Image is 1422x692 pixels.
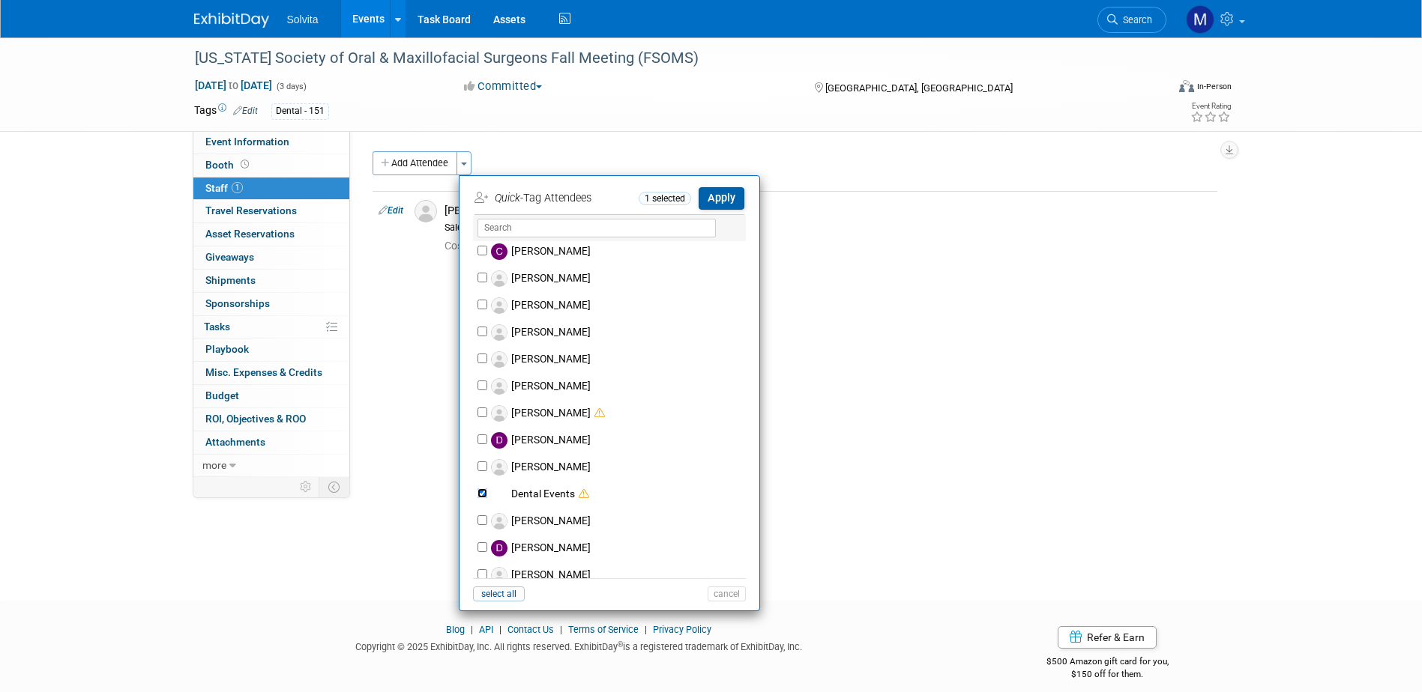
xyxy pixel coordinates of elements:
[986,668,1229,681] div: $150 off for them.
[205,274,256,286] span: Shipments
[986,646,1229,680] div: $500 Amazon gift card for you,
[205,251,254,263] span: Giveaways
[699,187,744,209] button: Apply
[445,222,1211,234] div: Sales Representative
[487,427,751,454] label: [PERSON_NAME]
[491,270,507,287] img: Associate-Profile-5.png
[205,182,243,194] span: Staff
[473,586,525,601] button: select all
[205,297,270,309] span: Sponsorships
[194,79,273,92] span: [DATE] [DATE]
[293,477,319,497] td: Personalize Event Tab Strip
[193,293,349,315] a: Sponsorships
[594,408,605,419] i: Double-book Warning: Potential Scheduling Conflict!
[487,481,751,508] label: Dental Events
[193,131,349,154] a: Event Information
[487,562,751,589] label: [PERSON_NAME]
[205,204,297,216] span: Travel Reservations
[379,205,403,216] a: Edit
[445,204,1211,218] div: [PERSON_NAME]
[1179,80,1194,92] img: Format-Inperson.png
[202,459,226,471] span: more
[1097,7,1166,33] a: Search
[479,624,493,635] a: API
[205,413,306,425] span: ROI, Objectives & ROO
[491,432,507,449] img: D.jpg
[193,246,349,269] a: Giveaways
[491,297,507,314] img: Associate-Profile-5.png
[495,192,520,204] i: Quick
[190,45,1144,72] div: [US_STATE] Society of Oral & Maxillofacial Surgeons Fall Meeting (FSOMS)
[445,240,505,252] span: 0.00
[205,366,322,378] span: Misc. Expenses & Credits
[193,177,349,200] a: Staff1
[205,389,239,401] span: Budget
[1186,5,1214,34] img: Matthew Burns
[477,219,716,237] input: Search
[194,13,269,28] img: ExhibitDay
[193,362,349,384] a: Misc. Expenses & Credits
[708,586,746,601] button: cancel
[653,624,711,635] a: Privacy Policy
[487,454,751,481] label: [PERSON_NAME]
[373,151,457,175] button: Add Attendee
[491,405,507,422] img: Associate-Profile-5.png
[487,346,751,373] label: [PERSON_NAME]
[193,385,349,407] a: Budget
[193,316,349,339] a: Tasks
[487,400,751,427] label: [PERSON_NAME]
[639,192,691,205] span: 1 selected
[467,624,477,635] span: |
[275,82,307,91] span: (3 days)
[194,103,258,120] td: Tags
[825,82,1013,94] span: [GEOGRAPHIC_DATA], [GEOGRAPHIC_DATA]
[232,182,243,193] span: 1
[491,540,507,556] img: D.jpg
[459,79,548,94] button: Committed
[491,513,507,529] img: Associate-Profile-5.png
[618,640,623,649] sup: ®
[193,431,349,454] a: Attachments
[1190,103,1231,110] div: Event Rating
[507,624,554,635] a: Contact Us
[575,488,589,500] span: Double-book Warning! (potential scheduling conflict)
[1196,81,1232,92] div: In-Person
[193,223,349,246] a: Asset Reservations
[193,408,349,431] a: ROI, Objectives & ROO
[445,240,478,252] span: Cost: $
[495,624,505,635] span: |
[226,79,241,91] span: to
[205,228,295,240] span: Asset Reservations
[446,624,465,635] a: Blog
[204,321,230,333] span: Tasks
[193,154,349,177] a: Booth
[193,270,349,292] a: Shipments
[319,477,349,497] td: Toggle Event Tabs
[491,567,507,583] img: Associate-Profile-5.png
[238,159,252,170] span: Booth not reserved yet
[1078,78,1232,100] div: Event Format
[568,624,639,635] a: Terms of Service
[205,343,249,355] span: Playbook
[641,624,651,635] span: |
[487,535,751,562] label: [PERSON_NAME]
[415,200,437,222] img: Associate-Profile-5.png
[287,13,319,25] span: Solvita
[591,407,605,419] span: Double-book Warning! (potential scheduling conflict)
[491,459,507,476] img: Associate-Profile-5.png
[487,373,751,400] label: [PERSON_NAME]
[193,455,349,477] a: more
[487,238,751,265] label: [PERSON_NAME]
[487,508,751,535] label: [PERSON_NAME]
[205,136,289,148] span: Event Information
[491,243,507,260] img: C.jpg
[487,265,751,292] label: [PERSON_NAME]
[487,319,751,346] label: [PERSON_NAME]
[491,324,507,341] img: Associate-Profile-5.png
[491,378,507,395] img: Associate-Profile-5.png
[579,489,589,500] i: Double-book Warning: Potential Scheduling Conflict!
[487,292,751,319] label: [PERSON_NAME]
[556,624,566,635] span: |
[194,637,965,654] div: Copyright © 2025 ExhibitDay, Inc. All rights reserved. ExhibitDay is a registered trademark of Ex...
[233,106,258,116] a: Edit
